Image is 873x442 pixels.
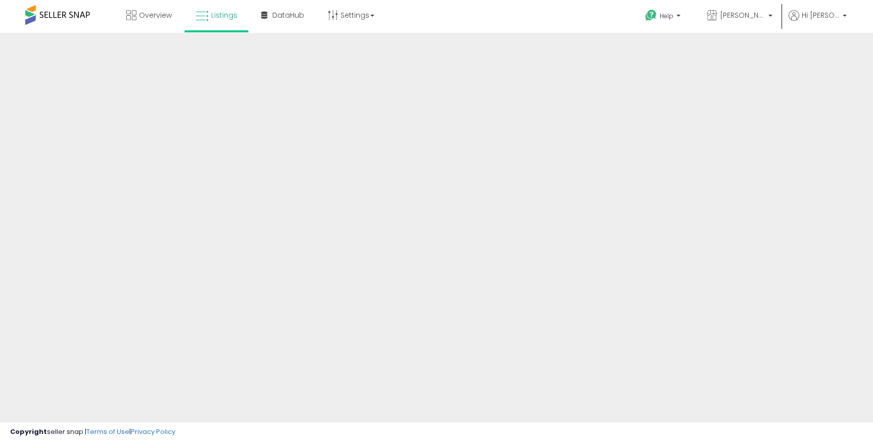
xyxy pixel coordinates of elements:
[637,2,691,33] a: Help
[720,10,765,20] span: [PERSON_NAME] Retail
[86,427,129,436] a: Terms of Use
[139,10,172,20] span: Overview
[10,427,47,436] strong: Copyright
[802,10,840,20] span: Hi [PERSON_NAME]
[272,10,304,20] span: DataHub
[131,427,175,436] a: Privacy Policy
[645,9,657,22] i: Get Help
[211,10,237,20] span: Listings
[660,12,673,20] span: Help
[789,10,847,33] a: Hi [PERSON_NAME]
[10,427,175,437] div: seller snap | |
